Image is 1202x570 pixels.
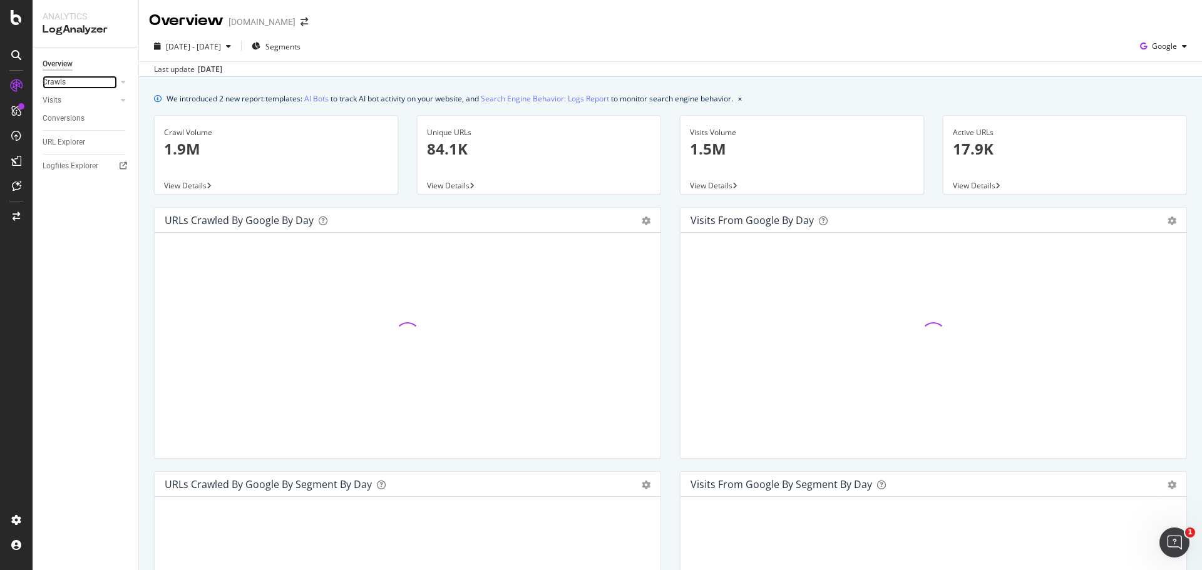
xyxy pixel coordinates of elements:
a: Search Engine Behavior: Logs Report [481,92,609,105]
span: View Details [953,180,995,191]
button: Segments [247,36,306,56]
a: Overview [43,58,130,71]
a: Conversions [43,112,130,125]
div: Overview [43,58,73,71]
div: Last update [154,64,222,75]
p: 1.9M [164,138,388,160]
div: We introduced 2 new report templates: to track AI bot activity on your website, and to monitor se... [167,92,733,105]
div: gear [1168,216,1176,225]
span: 1 [1185,527,1195,537]
span: [DATE] - [DATE] [166,41,221,52]
div: arrow-right-arrow-left [300,18,308,26]
span: Google [1152,41,1177,51]
p: 1.5M [690,138,914,160]
div: Conversions [43,112,85,125]
p: 17.9K [953,138,1177,160]
div: [DATE] [198,64,222,75]
div: Visits Volume [690,127,914,138]
button: [DATE] - [DATE] [149,36,236,56]
a: URL Explorer [43,136,130,149]
div: Overview [149,10,223,31]
span: View Details [690,180,732,191]
div: Logfiles Explorer [43,160,98,173]
div: URLs Crawled by Google by day [165,214,314,226]
div: Visits from Google By Segment By Day [691,478,872,491]
div: gear [642,481,650,489]
span: View Details [164,180,207,191]
div: Crawl Volume [164,127,388,138]
span: View Details [427,180,470,191]
p: 84.1K [427,138,651,160]
div: [DOMAIN_NAME] [229,16,295,28]
a: Logfiles Explorer [43,160,130,173]
div: info banner [154,92,1187,105]
div: LogAnalyzer [43,23,128,37]
div: Visits [43,94,61,107]
button: Google [1135,36,1192,56]
span: Segments [265,41,300,52]
div: gear [1168,481,1176,489]
a: Crawls [43,76,117,89]
iframe: Intercom live chat [1159,527,1189,557]
div: Crawls [43,76,66,89]
div: URLs Crawled by Google By Segment By Day [165,478,372,491]
div: gear [642,216,650,225]
div: Analytics [43,10,128,23]
div: URL Explorer [43,136,85,149]
div: Unique URLs [427,127,651,138]
button: close banner [735,89,745,108]
a: AI Bots [304,92,329,105]
a: Visits [43,94,117,107]
div: Visits from Google by day [691,214,814,226]
div: Active URLs [953,127,1177,138]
